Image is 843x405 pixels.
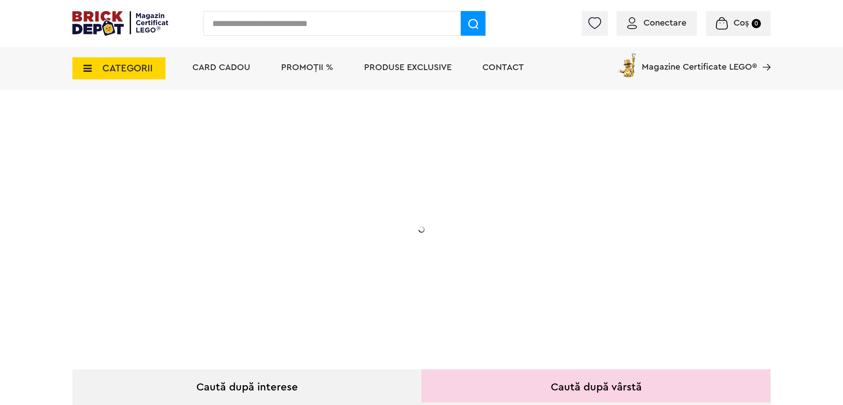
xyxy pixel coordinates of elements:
div: Caută după vârstă [421,369,771,402]
div: Caută după interese [72,369,421,402]
h1: Cadou VIP 40772 [135,178,312,209]
h2: Seria de sărbători: Fantomă luminoasă. Promoția este valabilă în perioada [DATE] - [DATE]. [135,218,312,255]
span: CATEGORII [102,63,153,73]
small: 0 [752,19,761,28]
a: Produse exclusive [364,63,452,72]
a: Card Cadou [192,63,250,72]
a: PROMOȚII % [281,63,333,72]
div: Află detalii [135,275,312,286]
a: Contact [482,63,524,72]
a: Conectare [627,19,686,27]
a: Magazine Certificate LEGO® [757,51,771,60]
span: Conectare [644,19,686,27]
span: Coș [734,19,749,27]
span: Magazine Certificate LEGO® [642,51,757,71]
